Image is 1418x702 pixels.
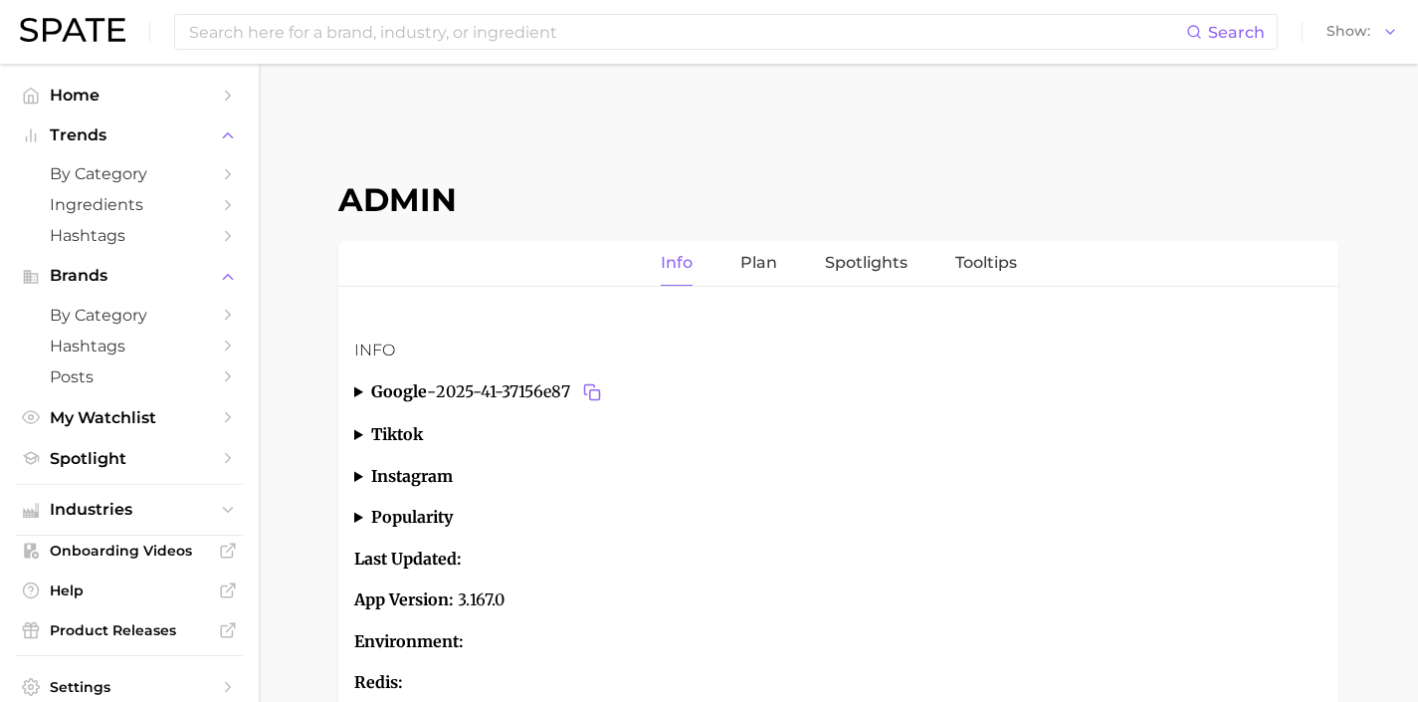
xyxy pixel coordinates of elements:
[50,337,209,355] span: Hashtags
[825,241,908,286] a: Spotlights
[50,582,209,599] span: Help
[354,589,454,609] strong: App Version:
[16,220,243,251] a: Hashtags
[1326,26,1370,37] span: Show
[16,300,243,331] a: by Category
[50,126,209,144] span: Trends
[354,339,1322,362] h3: Info
[338,180,1338,219] h1: Admin
[50,678,209,696] span: Settings
[16,120,243,150] button: Trends
[371,424,423,444] strong: tiktok
[16,615,243,645] a: Product Releases
[955,241,1017,286] a: Tooltips
[16,80,243,111] a: Home
[16,331,243,361] a: Hashtags
[50,86,209,105] span: Home
[1321,19,1403,45] button: Show
[354,505,1322,531] summary: popularity
[354,422,1322,448] summary: tiktok
[354,378,1322,406] summary: google-2025-41-37156e87Copy 2025-41-37156e87 to clipboard
[50,449,209,468] span: Spotlight
[50,226,209,245] span: Hashtags
[16,672,243,702] a: Settings
[50,621,209,639] span: Product Releases
[371,466,453,486] strong: instagram
[50,164,209,183] span: by Category
[50,367,209,386] span: Posts
[16,443,243,474] a: Spotlight
[50,542,209,560] span: Onboarding Videos
[20,18,125,42] img: SPATE
[354,631,464,651] strong: Environment:
[1208,23,1265,42] span: Search
[354,464,1322,490] summary: instagram
[187,15,1186,49] input: Search here for a brand, industry, or ingredient
[50,267,209,285] span: Brands
[371,507,453,527] strong: popularity
[50,306,209,325] span: by Category
[436,378,606,406] span: 2025-41-37156e87
[740,241,777,286] a: Plan
[16,576,243,605] a: Help
[354,549,462,569] strong: Last Updated:
[661,241,693,286] a: Info
[16,402,243,433] a: My Watchlist
[427,381,436,401] span: -
[16,536,243,566] a: Onboarding Videos
[16,495,243,525] button: Industries
[354,672,403,692] strong: Redis:
[578,378,606,406] button: Copy 2025-41-37156e87 to clipboard
[16,158,243,189] a: by Category
[50,501,209,519] span: Industries
[354,587,1322,613] p: 3.167.0
[50,408,209,427] span: My Watchlist
[16,261,243,291] button: Brands
[16,361,243,392] a: Posts
[371,381,427,401] strong: google
[50,195,209,214] span: Ingredients
[16,189,243,220] a: Ingredients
